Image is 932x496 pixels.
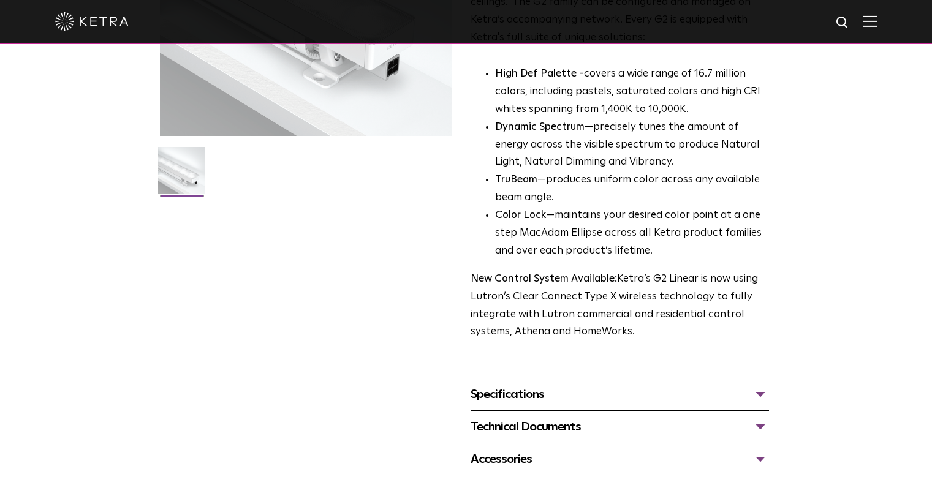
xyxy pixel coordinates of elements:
[471,271,769,342] p: Ketra’s G2 Linear is now using Lutron’s Clear Connect Type X wireless technology to fully integra...
[471,449,769,469] div: Accessories
[863,15,877,27] img: Hamburger%20Nav.svg
[495,207,769,260] li: —maintains your desired color point at a one step MacAdam Ellipse across all Ketra product famili...
[55,12,129,31] img: ketra-logo-2019-white
[495,66,769,119] p: covers a wide range of 16.7 million colors, including pastels, saturated colors and high CRI whit...
[495,122,585,132] strong: Dynamic Spectrum
[835,15,851,31] img: search icon
[471,417,769,437] div: Technical Documents
[495,210,546,220] strong: Color Lock
[495,119,769,172] li: —precisely tunes the amount of energy across the visible spectrum to produce Natural Light, Natur...
[471,385,769,404] div: Specifications
[495,69,584,79] strong: High Def Palette -
[471,274,617,284] strong: New Control System Available:
[495,171,769,207] li: —produces uniform color across any available beam angle.
[158,147,205,203] img: G2-Linear-2021-Web-Square
[495,175,537,185] strong: TruBeam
